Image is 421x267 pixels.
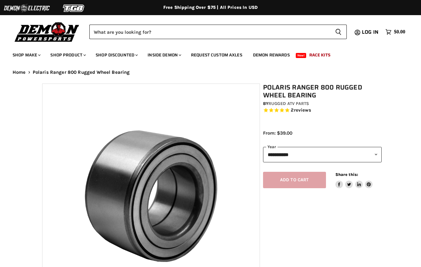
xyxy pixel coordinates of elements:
[263,107,382,114] span: Rated 5.0 out of 5 stars 2 reviews
[263,130,292,136] span: From: $39.00
[46,49,90,61] a: Shop Product
[382,27,408,37] a: $0.00
[143,49,185,61] a: Inside Demon
[50,2,98,14] img: TGB Logo 2
[394,29,405,35] span: $0.00
[296,53,306,58] span: New!
[33,70,130,75] span: Polaris Ranger 800 Rugged Wheel Bearing
[8,49,44,61] a: Shop Make
[263,100,382,107] div: by
[294,107,311,113] span: reviews
[263,147,382,162] select: year
[13,20,81,43] img: Demon Powersports
[89,25,347,39] form: Product
[362,28,379,36] span: Log in
[330,25,347,39] button: Search
[263,84,382,99] h1: Polaris Ranger 800 Rugged Wheel Bearing
[89,25,330,39] input: Search
[335,172,358,177] span: Share this:
[91,49,142,61] a: Shop Discounted
[268,101,309,106] a: Rugged ATV Parts
[8,46,404,61] ul: Main menu
[248,49,295,61] a: Demon Rewards
[13,70,26,75] a: Home
[3,2,50,14] img: Demon Electric Logo 2
[359,29,382,35] a: Log in
[186,49,247,61] a: Request Custom Axles
[291,107,311,113] span: 2 reviews
[305,49,335,61] a: Race Kits
[335,172,373,189] aside: Share this:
